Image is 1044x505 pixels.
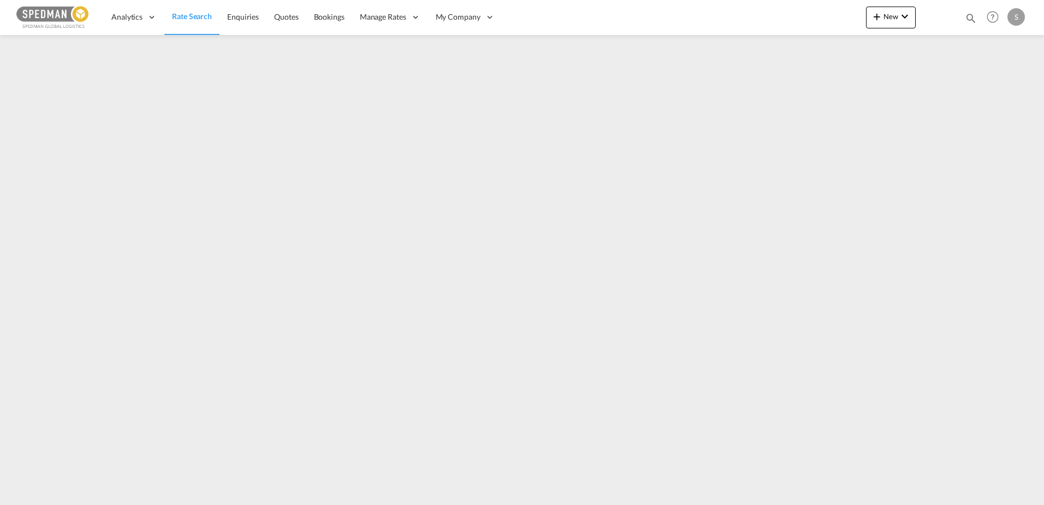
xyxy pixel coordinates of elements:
[111,11,143,22] span: Analytics
[870,10,883,23] md-icon: icon-plus 400-fg
[898,10,911,23] md-icon: icon-chevron-down
[870,12,911,21] span: New
[360,11,406,22] span: Manage Rates
[16,5,90,30] img: c12ca350ff1b11efb6b291369744d907.png
[983,8,1007,27] div: Help
[436,11,481,22] span: My Company
[965,12,977,28] div: icon-magnify
[314,12,345,21] span: Bookings
[172,11,212,21] span: Rate Search
[965,12,977,24] md-icon: icon-magnify
[227,12,259,21] span: Enquiries
[866,7,916,28] button: icon-plus 400-fgNewicon-chevron-down
[1007,8,1025,26] div: S
[274,12,298,21] span: Quotes
[983,8,1002,26] span: Help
